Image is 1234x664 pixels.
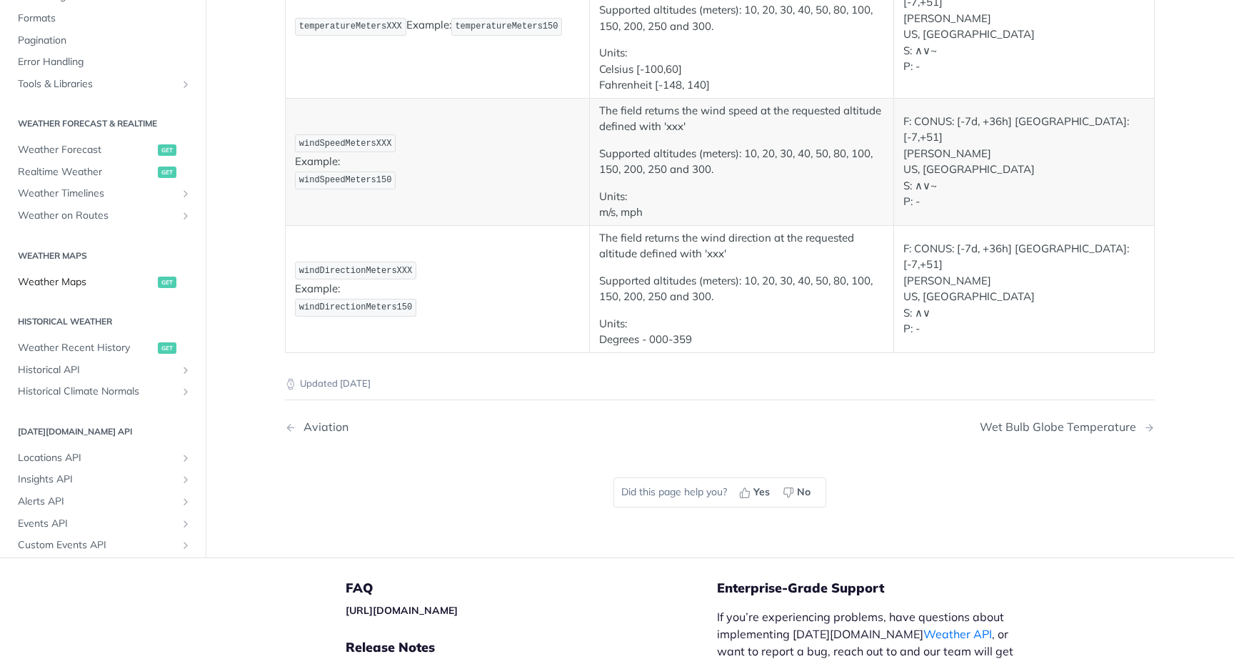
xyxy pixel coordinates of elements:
span: Formats [18,11,191,26]
p: Example: [295,16,580,37]
a: Weather on RoutesShow subpages for Weather on Routes [11,205,195,227]
span: Events API [18,516,176,530]
button: Show subpages for Weather Timelines [180,188,191,199]
span: Historical Climate Normals [18,385,176,399]
span: No [797,485,811,500]
p: The field returns the wind speed at the requested altitude defined with 'xxx' [599,103,884,135]
span: get [158,276,176,287]
p: F: CONUS: [-7d, +36h] [GEOGRAPHIC_DATA]: [-7,+51] [PERSON_NAME] US, [GEOGRAPHIC_DATA] S: ∧∨ P: - [903,241,1145,337]
a: Historical Climate NormalsShow subpages for Historical Climate Normals [11,381,195,402]
span: Weather Recent History [18,341,154,355]
span: Weather Maps [18,274,154,289]
a: [URL][DOMAIN_NAME] [346,604,458,617]
span: Locations API [18,450,176,465]
a: Weather Forecastget [11,139,195,161]
h2: [DATE][DOMAIN_NAME] API [11,425,195,437]
button: No [778,482,818,503]
p: Example: [295,260,580,317]
p: Units: Degrees - 000-359 [599,316,884,348]
p: Updated [DATE] [285,377,1155,391]
a: Alerts APIShow subpages for Alerts API [11,491,195,512]
span: Historical API [18,362,176,377]
p: The field returns the wind direction at the requested altitude defined with 'xxx' [599,230,884,262]
span: Yes [753,485,770,500]
span: get [158,342,176,354]
p: Supported altitudes (meters): 10, 20, 30, 40, 50, 80, 100, 150, 200, 250 and 300. [599,273,884,305]
p: Units: m/s, mph [599,189,884,221]
h2: Weather Forecast & realtime [11,117,195,130]
span: temperatureMeters150 [455,21,558,31]
a: Weather TimelinesShow subpages for Weather Timelines [11,183,195,204]
span: temperatureMetersXXX [299,21,402,31]
h2: Weather Maps [11,249,195,262]
a: Next Page: Wet Bulb Globe Temperature [980,420,1155,434]
nav: Pagination Controls [285,406,1155,448]
p: Supported altitudes (meters): 10, 20, 30, 40, 50, 80, 100, 150, 200, 250 and 300. [599,2,884,34]
button: Show subpages for Events API [180,517,191,529]
a: Locations APIShow subpages for Locations API [11,447,195,468]
span: Pagination [18,33,191,47]
a: Formats [11,8,195,29]
a: Insights APIShow subpages for Insights API [11,469,195,490]
button: Show subpages for Custom Events API [180,540,191,551]
a: Custom Events APIShow subpages for Custom Events API [11,535,195,556]
a: Error Handling [11,51,195,73]
button: Show subpages for Weather on Routes [180,210,191,222]
h5: FAQ [346,580,717,597]
a: Historical APIShow subpages for Historical API [11,359,195,380]
button: Show subpages for Locations API [180,452,191,463]
span: get [158,144,176,156]
p: F: CONUS: [-7d, +36h] [GEOGRAPHIC_DATA]: [-7,+51] [PERSON_NAME] US, [GEOGRAPHIC_DATA] S: ∧∨~ P: - [903,114,1145,210]
span: Weather Timelines [18,187,176,201]
p: Example: [295,133,580,190]
span: windSpeedMetersXXX [299,139,392,149]
span: Insights API [18,472,176,487]
span: windDirectionMeters150 [299,302,412,312]
h5: Enterprise-Grade Support [717,580,1051,597]
a: Weather Mapsget [11,271,195,292]
a: Realtime Weatherget [11,162,195,183]
a: On-Demand EventsShow subpages for On-Demand Events [11,556,195,578]
p: Units: Celsius [-100,60] Fahrenheit [-148, 140] [599,45,884,94]
div: Did this page help you? [613,477,826,507]
a: Events APIShow subpages for Events API [11,512,195,534]
button: Show subpages for Insights API [180,474,191,485]
h5: Release Notes [346,639,717,656]
a: Pagination [11,29,195,51]
a: Weather Recent Historyget [11,337,195,359]
span: Error Handling [18,55,191,69]
button: Yes [734,482,778,503]
p: Supported altitudes (meters): 10, 20, 30, 40, 50, 80, 100, 150, 200, 250 and 300. [599,146,884,178]
button: Show subpages for Historical API [180,364,191,375]
button: Show subpages for Tools & Libraries [180,78,191,89]
span: Custom Events API [18,538,176,552]
h2: Historical Weather [11,315,195,328]
span: Weather on Routes [18,209,176,223]
a: Tools & LibrariesShow subpages for Tools & Libraries [11,73,195,94]
button: Show subpages for Alerts API [180,496,191,507]
span: Tools & Libraries [18,76,176,91]
span: Alerts API [18,495,176,509]
div: Wet Bulb Globe Temperature [980,420,1143,434]
span: Realtime Weather [18,165,154,179]
a: Weather API [923,627,992,641]
span: windSpeedMeters150 [299,175,392,185]
span: Weather Forecast [18,143,154,157]
span: get [158,167,176,178]
a: Previous Page: Aviation [285,420,658,434]
span: windDirectionMetersXXX [299,266,412,276]
div: Aviation [296,420,348,434]
button: Show subpages for Historical Climate Normals [180,386,191,397]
